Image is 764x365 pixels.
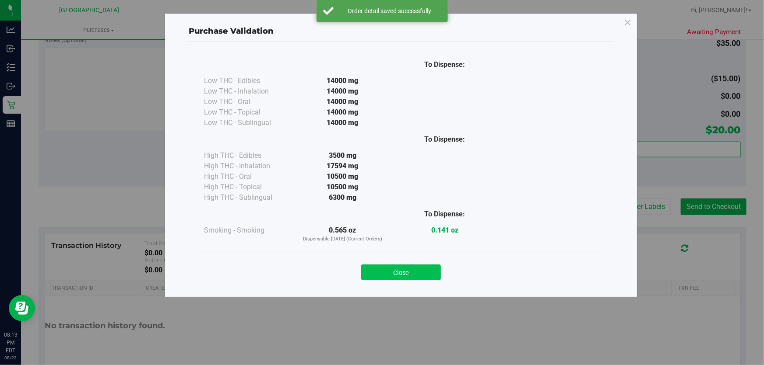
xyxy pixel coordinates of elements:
[292,150,394,161] div: 3500 mg
[204,225,292,236] div: Smoking - Smoking
[394,134,496,145] div: To Dispense:
[204,192,292,203] div: High THC - Sublingual
[292,97,394,107] div: 14000 mg
[292,86,394,97] div: 14000 mg
[292,107,394,118] div: 14000 mg
[204,97,292,107] div: Low THC - Oral
[292,225,394,243] div: 0.565 oz
[394,209,496,219] div: To Dispense:
[292,182,394,192] div: 10500 mg
[204,86,292,97] div: Low THC - Inhalation
[204,76,292,86] div: Low THC - Edibles
[394,59,496,70] div: To Dispense:
[292,236,394,243] p: Dispensable [DATE] (Current Orders)
[431,226,458,234] strong: 0.141 oz
[292,161,394,171] div: 17594 mg
[204,182,292,192] div: High THC - Topical
[292,171,394,182] div: 10500 mg
[204,107,292,118] div: Low THC - Topical
[292,118,394,128] div: 14000 mg
[338,7,441,15] div: Order detail saved successfully
[189,26,274,36] span: Purchase Validation
[292,76,394,86] div: 14000 mg
[361,264,441,280] button: Close
[204,118,292,128] div: Low THC - Sublingual
[204,161,292,171] div: High THC - Inhalation
[204,171,292,182] div: High THC - Oral
[292,192,394,203] div: 6300 mg
[9,295,35,321] iframe: Resource center
[204,150,292,161] div: High THC - Edibles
